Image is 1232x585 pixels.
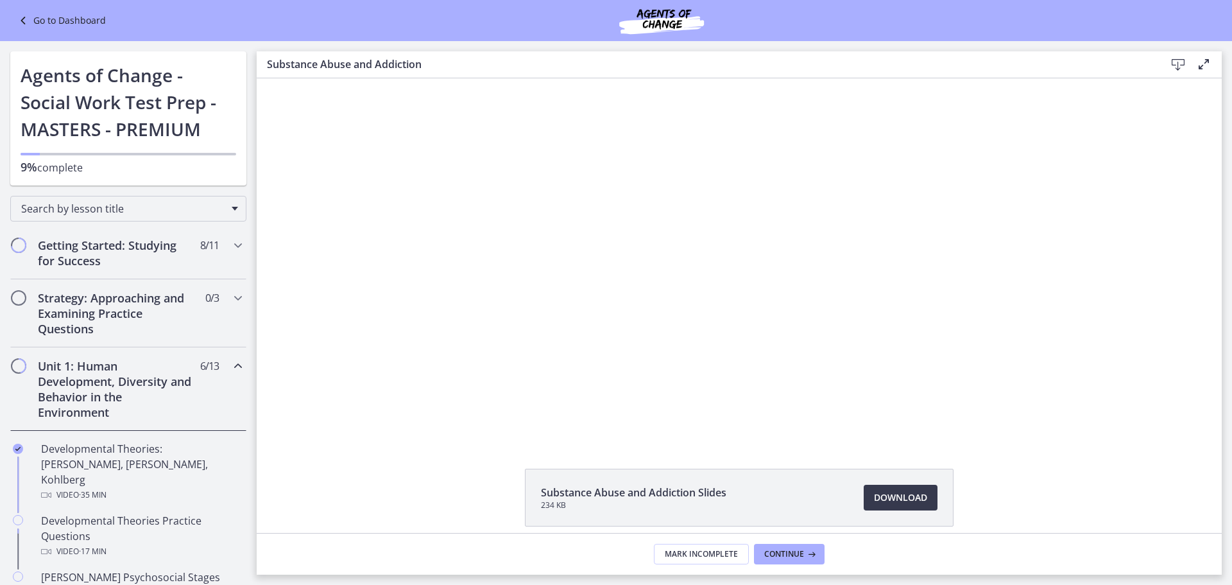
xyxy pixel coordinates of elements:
button: Mark Incomplete [654,544,749,564]
span: Substance Abuse and Addiction Slides [541,485,726,500]
a: Go to Dashboard [15,13,106,28]
div: Developmental Theories: [PERSON_NAME], [PERSON_NAME], Kohlberg [41,441,241,503]
h2: Strategy: Approaching and Examining Practice Questions [38,290,194,336]
span: Search by lesson title [21,202,225,216]
div: Developmental Theories Practice Questions [41,513,241,559]
span: 9% [21,159,37,175]
button: Continue [754,544,825,564]
h3: Substance Abuse and Addiction [267,57,1145,72]
img: Agents of Change [585,5,739,36]
span: Download [874,490,927,505]
p: complete [21,159,236,175]
span: 8 / 11 [200,238,219,253]
h1: Agents of Change - Social Work Test Prep - MASTERS - PREMIUM [21,62,236,143]
div: Search by lesson title [10,196,246,222]
span: 234 KB [541,500,726,511]
span: · 17 min [79,544,107,559]
h2: Getting Started: Studying for Success [38,238,194,268]
span: Mark Incomplete [665,549,738,559]
div: Video [41,487,241,503]
span: · 35 min [79,487,107,503]
iframe: Video Lesson [257,78,1222,439]
span: 6 / 13 [200,358,219,374]
i: Completed [13,444,23,454]
a: Download [864,485,937,511]
div: Video [41,544,241,559]
span: 0 / 3 [205,290,219,306]
h2: Unit 1: Human Development, Diversity and Behavior in the Environment [38,358,194,420]
span: Continue [764,549,804,559]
